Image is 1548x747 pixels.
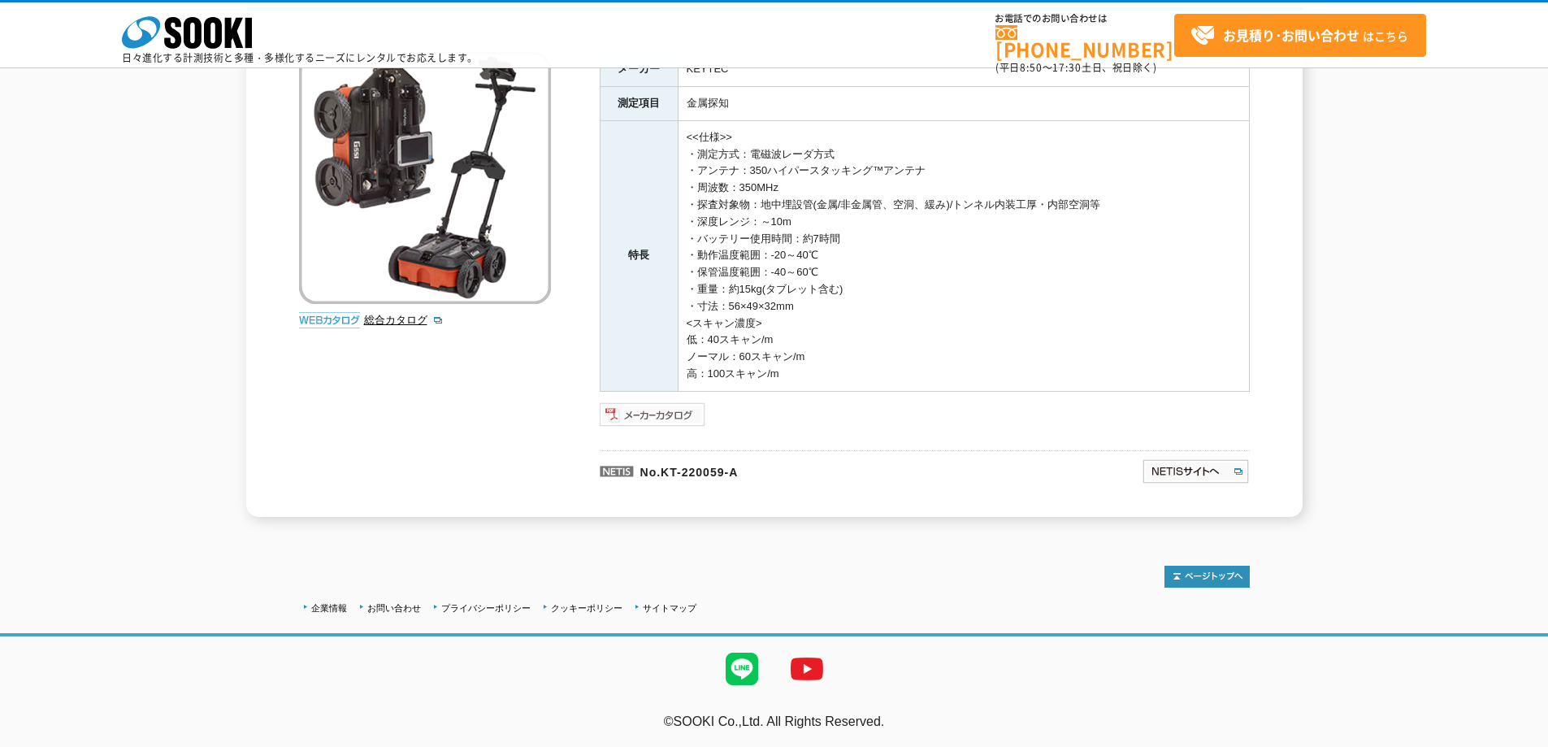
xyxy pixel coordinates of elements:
span: はこちら [1190,24,1408,48]
img: メーカーカタログ [600,402,706,428]
a: 企業情報 [311,603,347,613]
a: [PHONE_NUMBER] [995,25,1174,59]
img: webカタログ [299,312,360,328]
img: トップページへ [1164,566,1250,588]
img: LINE [709,636,774,701]
img: YouTube [774,636,839,701]
a: お見積り･お問い合わせはこちら [1174,14,1426,57]
a: プライバシーポリシー [441,603,531,613]
span: 17:30 [1052,60,1082,75]
a: クッキーポリシー [551,603,622,613]
a: お問い合わせ [367,603,421,613]
td: 金属探知 [678,86,1249,120]
strong: お見積り･お問い合わせ [1223,25,1359,45]
th: 測定項目 [600,86,678,120]
img: NETISサイトへ [1142,458,1250,484]
a: メーカーカタログ [600,412,706,424]
img: 地下埋設管探査地中レーダ ユーティリティスキャンスマートTL [299,52,551,304]
a: テストMail [1485,731,1548,745]
p: 日々進化する計測技術と多種・多様化するニーズにレンタルでお応えします。 [122,53,478,63]
td: <<仕様>> ・測定方式：電磁波レーダ方式 ・アンテナ：350ハイパースタッキング™アンテナ ・周波数：350MHz ・探査対象物：地中埋設管(金属/非金属管、空洞、緩み)/トンネル内装工厚・内... [678,120,1249,391]
th: 特長 [600,120,678,391]
span: (平日 ～ 土日、祝日除く) [995,60,1156,75]
a: 総合カタログ [364,314,444,326]
span: 8:50 [1020,60,1043,75]
span: お電話でのお問い合わせは [995,14,1174,24]
a: サイトマップ [643,603,696,613]
p: No.KT-220059-A [600,450,985,489]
